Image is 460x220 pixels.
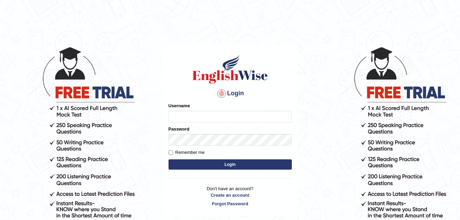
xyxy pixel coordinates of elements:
img: Logo of English Wise sign in for intelligent practice with AI [191,54,269,85]
a: Create an account [169,192,292,198]
input: Remember me [169,150,173,155]
button: Login [169,159,292,170]
a: Forgot Password [169,200,292,207]
label: Username [169,102,190,109]
label: Password [169,126,189,132]
p: Don't have an account? [169,185,292,207]
label: Remember me [169,149,205,156]
h4: Login [169,88,292,99]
